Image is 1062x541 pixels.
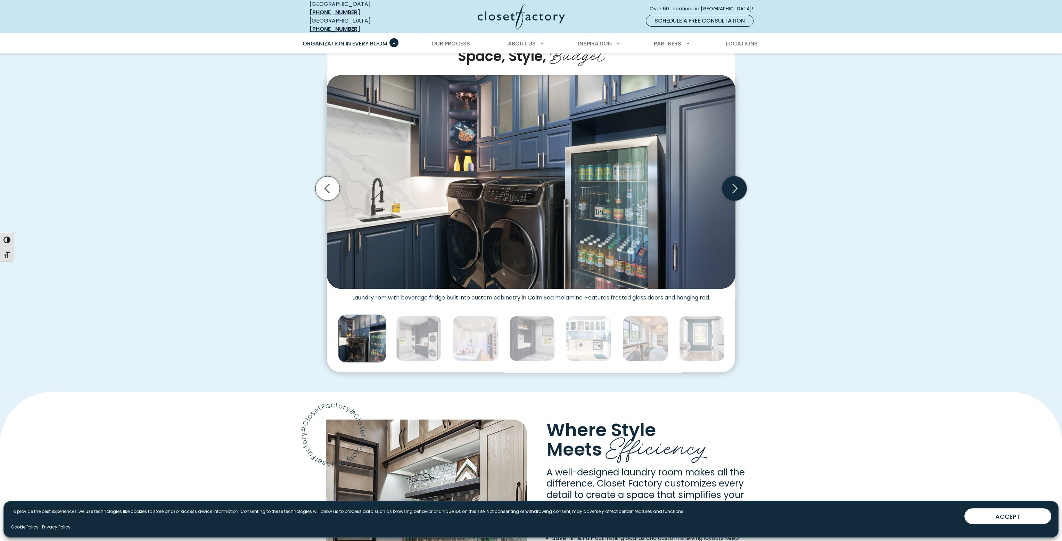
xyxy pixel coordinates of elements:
[11,524,39,530] a: Cookie Policy
[453,316,498,361] img: Stacked washer & dryer inside walk-in closet with custom cabinetry and shelving.
[303,40,387,48] span: Organization in Every Room
[478,4,565,29] img: Closet Factory Logo
[508,40,536,48] span: About Us
[313,174,343,203] button: Previous slide
[725,40,757,48] span: Locations
[623,316,668,361] img: Custom laundry room and mudroom with folding station, built-in bench, coat hooks, and white shake...
[327,289,735,301] figcaption: Laundry rom with beverage fridge built into custom cabinetry in Calm Sea melamine. Features frost...
[310,25,360,33] a: [PHONE_NUMBER]
[310,17,410,33] div: [GEOGRAPHIC_DATA]
[679,316,725,361] img: Custom laundry room with pull-out ironing board and laundry sink
[654,40,681,48] span: Partners
[578,40,612,48] span: Inspiration
[338,315,386,363] img: Laundry rom with beverage fridge in calm sea melamine
[566,316,611,361] img: Custom laundry room cabinetry with glass door fronts, pull-out wire baskets, hanging rods, integr...
[431,40,470,48] span: Our Process
[719,174,749,203] button: Next slide
[650,5,759,12] span: Over 60 Locations in [GEOGRAPHIC_DATA]!
[327,75,735,289] img: Laundry rom with beverage fridge in calm sea melamine
[607,425,709,464] span: Efficiency
[646,15,754,27] a: Schedule a Free Consultation
[546,466,745,513] span: A well-designed laundry room makes all the difference. Closet Factory customizes every detail to ...
[546,417,656,442] span: Where Style
[546,437,602,462] span: Meets
[458,47,546,66] span: Space, Style,
[298,34,765,53] nav: Primary Menu
[649,3,759,15] a: Over 60 Locations in [GEOGRAPHIC_DATA]!
[310,8,360,16] a: [PHONE_NUMBER]
[396,316,442,361] img: Laundry room with dual washer and dryer with folding station and dark blue upper cabinetry
[964,508,1051,524] button: ACCEPT
[42,524,71,530] a: Privacy Policy
[509,316,555,361] img: Full height cabinetry with built-in laundry sink and open shelving for woven baskets.
[11,508,684,515] p: To provide the best experiences, we use technologies like cookies to store and/or access device i...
